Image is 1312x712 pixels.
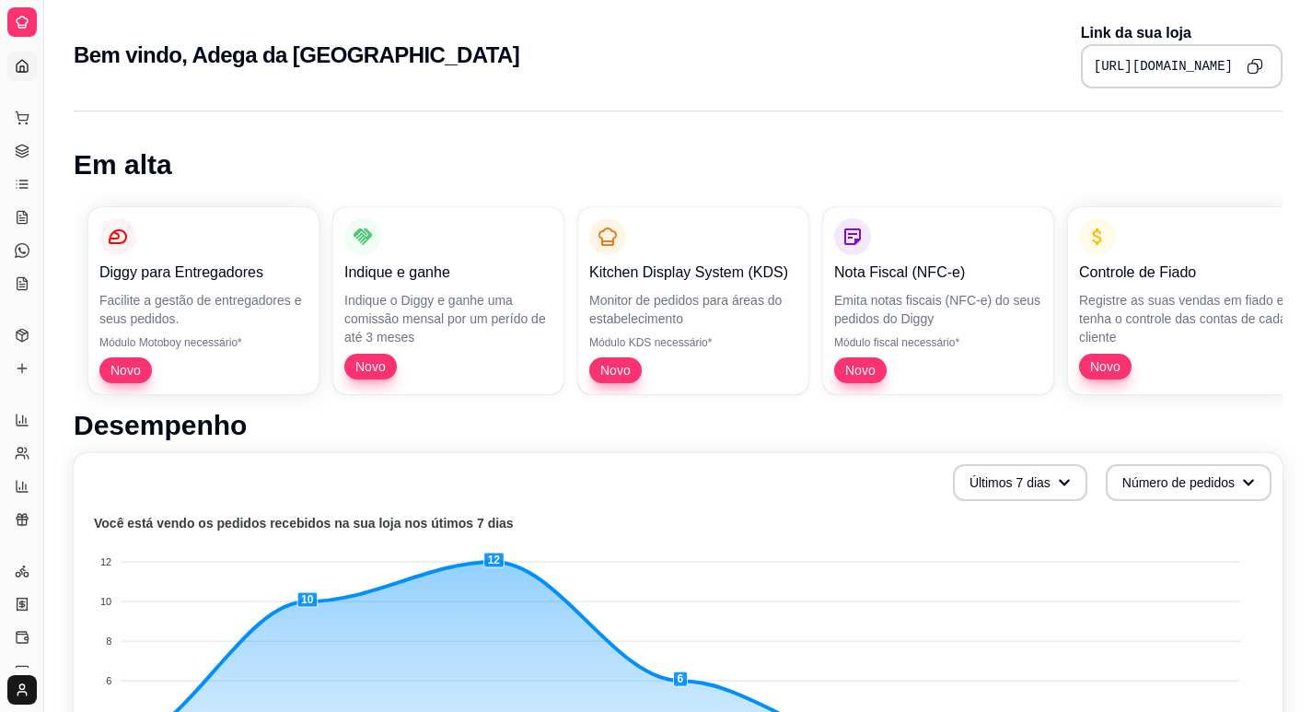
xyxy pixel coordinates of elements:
[88,207,319,394] button: Diggy para EntregadoresFacilite a gestão de entregadores e seus pedidos.Módulo Motoboy necessário...
[1094,57,1233,76] pre: [URL][DOMAIN_NAME]
[99,335,308,350] p: Módulo Motoboy necessário*
[106,636,111,647] tspan: 8
[1106,464,1271,501] button: Número de pedidos
[1081,22,1283,44] p: Link da sua loja
[1079,291,1287,346] p: Registre as suas vendas em fiado e tenha o controle das contas de cada cliente
[834,291,1042,328] p: Emita notas fiscais (NFC-e) do seus pedidos do Diggy
[1068,207,1298,394] button: Controle de FiadoRegistre as suas vendas em fiado e tenha o controle das contas de cada clienteNovo
[348,357,393,376] span: Novo
[834,262,1042,284] p: Nota Fiscal (NFC-e)
[344,291,552,346] p: Indique o Diggy e ganhe uma comissão mensal por um perído de até 3 meses
[593,361,638,379] span: Novo
[1083,357,1128,376] span: Novo
[74,409,1283,442] h1: Desempenho
[589,335,797,350] p: Módulo KDS necessário*
[103,361,148,379] span: Novo
[94,516,514,531] text: Você está vendo os pedidos recebidos na sua loja nos útimos 7 dias
[578,207,808,394] button: Kitchen Display System (KDS)Monitor de pedidos para áreas do estabelecimentoMódulo KDS necessário...
[834,335,1042,350] p: Módulo fiscal necessário*
[953,464,1087,501] button: Últimos 7 dias
[1240,52,1270,81] button: Copy to clipboard
[589,291,797,328] p: Monitor de pedidos para áreas do estabelecimento
[589,262,797,284] p: Kitchen Display System (KDS)
[74,41,519,70] h2: Bem vindo, Adega da [GEOGRAPHIC_DATA]
[1079,262,1287,284] p: Controle de Fiado
[99,291,308,328] p: Facilite a gestão de entregadores e seus pedidos.
[838,361,883,379] span: Novo
[99,262,308,284] p: Diggy para Entregadores
[100,556,111,567] tspan: 12
[74,148,1283,181] h1: Em alta
[100,596,111,607] tspan: 10
[344,262,552,284] p: Indique e ganhe
[823,207,1053,394] button: Nota Fiscal (NFC-e)Emita notas fiscais (NFC-e) do seus pedidos do DiggyMódulo fiscal necessário*Novo
[106,675,111,686] tspan: 6
[333,207,563,394] button: Indique e ganheIndique o Diggy e ganhe uma comissão mensal por um perído de até 3 mesesNovo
